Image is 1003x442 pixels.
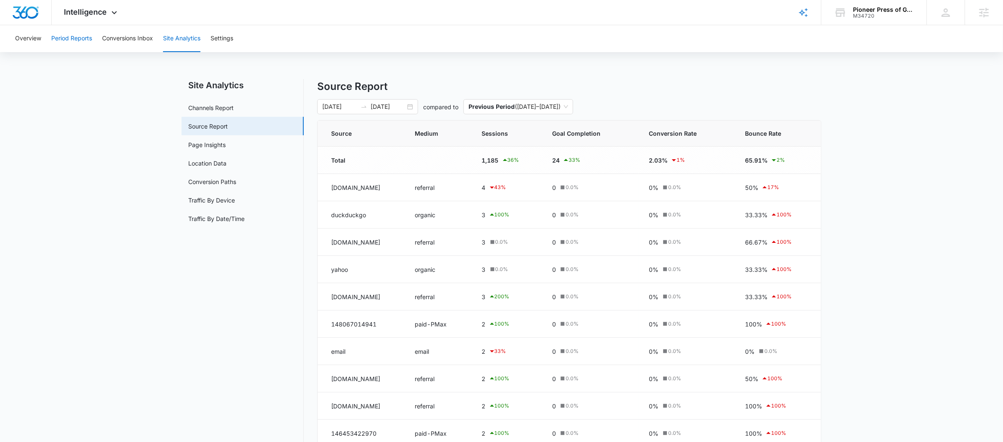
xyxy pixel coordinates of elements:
[745,155,808,165] div: 65.91%
[671,155,685,165] div: 1 %
[482,401,532,411] div: 2
[661,375,681,382] div: 0.0 %
[745,374,808,384] div: 50%
[469,103,515,110] p: Previous Period
[649,374,725,383] div: 0%
[482,129,520,138] span: Sessions
[552,292,629,301] div: 0
[318,365,405,392] td: [DOMAIN_NAME]
[423,103,458,111] p: compared to
[482,346,532,356] div: 2
[552,374,629,383] div: 0
[489,266,508,273] div: 0.0 %
[552,155,629,165] div: 24
[405,310,471,338] td: paid-PMax
[318,392,405,420] td: [DOMAIN_NAME]
[661,347,681,355] div: 0.0 %
[318,256,405,283] td: yahoo
[489,346,506,356] div: 33 %
[405,256,471,283] td: organic
[64,8,107,16] span: Intelligence
[661,429,681,437] div: 0.0 %
[649,265,725,274] div: 0%
[745,210,808,220] div: 33.33%
[182,79,304,92] h2: Site Analytics
[489,319,510,329] div: 100 %
[758,347,777,355] div: 0.0 %
[745,319,808,329] div: 100%
[482,265,532,274] div: 3
[552,238,629,247] div: 0
[761,374,782,384] div: 100 %
[318,147,405,174] td: Total
[405,201,471,229] td: organic
[489,292,510,302] div: 200 %
[188,122,228,131] a: Source Report
[661,293,681,300] div: 0.0 %
[745,428,808,438] div: 100%
[563,155,580,165] div: 33 %
[771,155,785,165] div: 2 %
[552,183,629,192] div: 0
[102,25,153,52] button: Conversions Inbox
[188,196,235,205] a: Traffic By Device
[188,103,234,112] a: Channels Report
[649,129,713,138] span: Conversion Rate
[163,25,200,52] button: Site Analytics
[649,402,725,410] div: 0%
[559,429,579,437] div: 0.0 %
[745,401,808,411] div: 100%
[559,293,579,300] div: 0.0 %
[405,338,471,365] td: email
[405,283,471,310] td: referral
[853,13,914,19] div: account id
[188,140,226,149] a: Page Insights
[15,25,41,52] button: Overview
[661,266,681,273] div: 0.0 %
[649,347,725,356] div: 0%
[188,177,236,186] a: Conversion Paths
[552,129,616,138] span: Goal Completion
[649,210,725,219] div: 0%
[559,375,579,382] div: 0.0 %
[482,428,532,438] div: 2
[317,79,821,94] h4: Source Report
[771,237,792,247] div: 100 %
[559,184,579,191] div: 0.0 %
[318,310,405,338] td: 148067014941
[318,174,405,201] td: [DOMAIN_NAME]
[559,266,579,273] div: 0.0 %
[361,103,367,110] span: swap-right
[51,25,92,52] button: Period Reports
[552,320,629,329] div: 0
[661,402,681,410] div: 0.0 %
[482,210,532,220] div: 3
[661,238,681,246] div: 0.0 %
[649,155,725,165] div: 2.03%
[489,238,508,246] div: 0.0 %
[415,129,449,138] span: Medium
[489,210,510,220] div: 100 %
[745,347,808,356] div: 0%
[318,229,405,256] td: [DOMAIN_NAME]
[405,229,471,256] td: referral
[552,402,629,410] div: 0
[745,182,808,192] div: 50%
[318,201,405,229] td: duckduckgo
[649,183,725,192] div: 0%
[745,237,808,247] div: 66.67%
[661,211,681,218] div: 0.0 %
[489,182,506,192] div: 43 %
[745,129,795,138] span: Bounce Rate
[552,210,629,219] div: 0
[371,102,405,111] input: End date
[405,174,471,201] td: referral
[482,238,532,247] div: 3
[469,100,568,114] span: ( [DATE] – [DATE] )
[765,428,786,438] div: 100 %
[745,264,808,274] div: 33.33%
[188,159,226,168] a: Location Data
[771,292,792,302] div: 100 %
[853,6,914,13] div: account name
[482,292,532,302] div: 3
